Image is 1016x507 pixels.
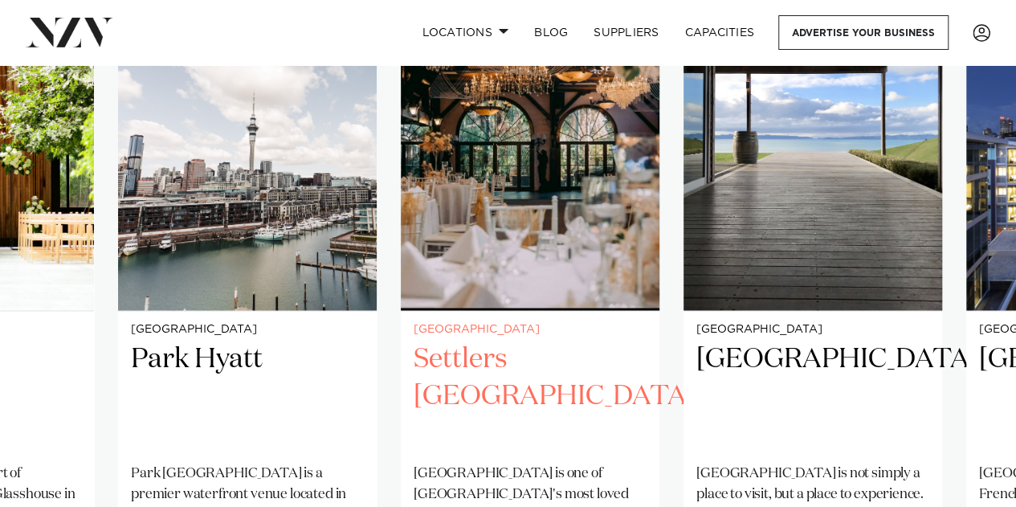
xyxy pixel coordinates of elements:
[131,341,364,450] h2: Park Hyatt
[414,324,647,336] small: [GEOGRAPHIC_DATA]
[409,15,521,50] a: Locations
[414,341,647,450] h2: Settlers [GEOGRAPHIC_DATA]
[131,324,364,336] small: [GEOGRAPHIC_DATA]
[26,18,113,47] img: nzv-logo.png
[696,341,929,450] h2: [GEOGRAPHIC_DATA]
[581,15,671,50] a: SUPPLIERS
[672,15,768,50] a: Capacities
[521,15,581,50] a: BLOG
[778,15,949,50] a: Advertise your business
[696,324,929,336] small: [GEOGRAPHIC_DATA]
